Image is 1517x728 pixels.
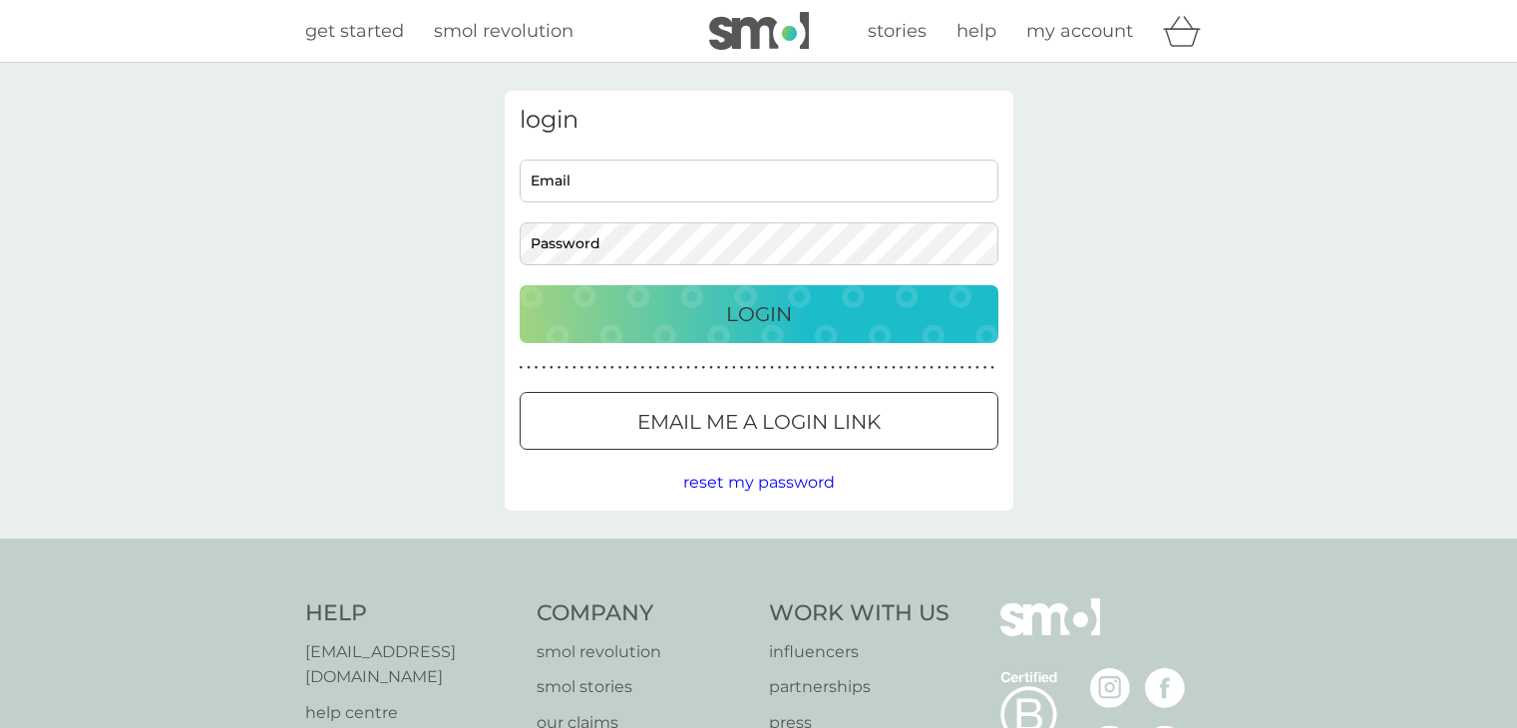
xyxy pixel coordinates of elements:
p: ● [801,363,805,373]
p: Email me a login link [637,406,881,438]
p: ● [747,363,751,373]
a: partnerships [769,674,949,700]
p: ● [641,363,645,373]
h4: Help [305,598,518,629]
p: ● [740,363,744,373]
p: ● [824,363,828,373]
a: smol stories [537,674,749,700]
p: ● [663,363,667,373]
p: ● [587,363,591,373]
p: ● [618,363,622,373]
p: ● [839,363,843,373]
p: ● [724,363,728,373]
p: ● [967,363,971,373]
a: influencers [769,639,949,665]
p: ● [709,363,713,373]
p: ● [907,363,911,373]
a: smol revolution [537,639,749,665]
a: [EMAIL_ADDRESS][DOMAIN_NAME] [305,639,518,690]
p: ● [938,363,942,373]
a: help centre [305,700,518,726]
p: ● [686,363,690,373]
p: ● [550,363,554,373]
p: ● [785,363,789,373]
span: help [956,20,996,42]
p: ● [990,363,994,373]
p: ● [892,363,896,373]
p: ● [702,363,706,373]
button: Email me a login link [520,392,998,450]
div: basket [1163,11,1213,51]
p: ● [846,363,850,373]
a: help [956,17,996,46]
p: ● [975,363,979,373]
h3: login [520,106,998,135]
p: ● [694,363,698,373]
p: ● [778,363,782,373]
p: ● [633,363,637,373]
p: ● [763,363,767,373]
button: Login [520,285,998,343]
p: ● [816,363,820,373]
p: ● [755,363,759,373]
a: stories [868,17,927,46]
h4: Company [537,598,749,629]
p: ● [793,363,797,373]
h4: Work With Us [769,598,949,629]
p: ● [923,363,927,373]
p: ● [862,363,866,373]
p: ● [527,363,531,373]
p: ● [900,363,904,373]
p: ● [542,363,546,373]
p: ● [960,363,964,373]
img: visit the smol Facebook page [1145,668,1185,708]
button: reset my password [683,470,835,496]
p: ● [854,363,858,373]
span: smol revolution [434,20,573,42]
p: ● [946,363,949,373]
p: ● [952,363,956,373]
p: ● [610,363,614,373]
p: ● [580,363,584,373]
p: ● [983,363,987,373]
p: ● [535,363,539,373]
p: ● [717,363,721,373]
p: ● [915,363,919,373]
p: ● [565,363,569,373]
p: ● [869,363,873,373]
p: ● [732,363,736,373]
span: reset my password [683,473,835,492]
p: ● [808,363,812,373]
p: ● [625,363,629,373]
a: my account [1026,17,1133,46]
img: smol [709,12,809,50]
p: ● [885,363,889,373]
p: ● [572,363,576,373]
span: get started [305,20,404,42]
p: ● [656,363,660,373]
p: ● [602,363,606,373]
p: ● [831,363,835,373]
p: ● [877,363,881,373]
img: visit the smol Instagram page [1090,668,1130,708]
p: ● [671,363,675,373]
p: ● [520,363,524,373]
p: ● [930,363,934,373]
p: ● [558,363,562,373]
p: ● [648,363,652,373]
p: ● [770,363,774,373]
img: smol [1000,598,1100,666]
p: ● [679,363,683,373]
p: Login [726,298,792,330]
a: get started [305,17,404,46]
a: smol revolution [434,17,573,46]
p: ● [595,363,599,373]
span: stories [868,20,927,42]
span: my account [1026,20,1133,42]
